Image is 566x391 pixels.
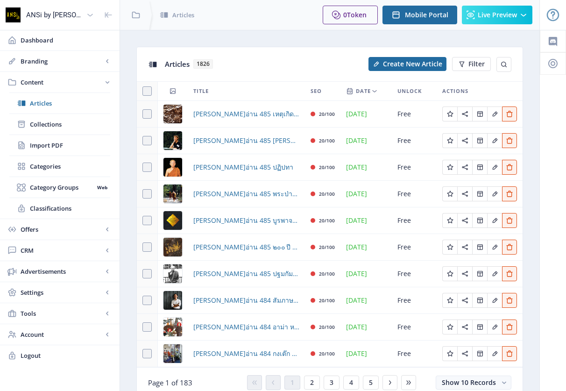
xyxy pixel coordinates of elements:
[21,267,103,276] span: Advertisements
[502,269,517,277] a: Edit page
[30,99,110,108] span: Articles
[502,135,517,144] a: Edit page
[487,269,502,277] a: Edit page
[21,330,103,339] span: Account
[21,36,112,45] span: Dashboard
[397,85,422,97] span: Unlock
[382,6,457,24] button: Mobile Portal
[392,207,437,234] td: Free
[165,59,190,69] span: Articles
[442,322,457,331] a: Edit page
[457,135,472,144] a: Edit page
[193,188,299,199] a: [PERSON_NAME]อ่าน 485 พระป่าสยาม ตามรอยธุดงควัตร
[487,242,502,251] a: Edit page
[163,131,182,150] img: 6df514ca-a08c-4024-8eec-d49374589dd2.png
[356,85,371,97] span: Date
[442,269,457,277] a: Edit page
[383,60,442,68] span: Create New Article
[487,189,502,198] a: Edit page
[457,242,472,251] a: Edit page
[193,242,299,253] span: [PERSON_NAME]อ่าน 485 ๒๐๐ ปี [PERSON_NAME]ผนวชและธรรมยุติกนิกาย
[9,135,110,156] a: Import PDF
[323,6,378,24] button: 0Token
[193,321,299,333] span: [PERSON_NAME]อ่าน 484 อาม่า หม่าม้า และผม บทสนทนาว่าด้วยความเป็น[PERSON_NAME]หล่นหาย
[21,57,103,66] span: Branding
[163,264,182,283] img: 2f2b8586-4b06-4f3f-b145-198040e85f6e.png
[472,135,487,144] a: Edit page
[324,376,340,390] button: 3
[368,57,446,71] button: Create New Article
[472,242,487,251] a: Edit page
[9,177,110,198] a: Category GroupsWeb
[472,109,487,118] a: Edit page
[319,215,335,226] div: 20/100
[193,162,293,173] span: [PERSON_NAME]อ่าน 485 ปฏิปทา
[21,351,112,360] span: Logout
[457,109,472,118] a: Edit page
[163,238,182,256] img: 87d2e992-d28a-4785-b110-fa026b8a5927.png
[21,78,103,87] span: Content
[6,7,21,22] img: properties.app_icon.png
[21,288,103,297] span: Settings
[487,295,502,304] a: Edit page
[163,211,182,230] img: 416b7195-b0cd-4e4d-b36a-9b09e745107b.png
[472,162,487,171] a: Edit page
[436,376,511,390] button: Show 10 Records
[405,11,448,19] span: Mobile Portal
[472,322,487,331] a: Edit page
[472,269,487,277] a: Edit page
[319,188,335,199] div: 20/100
[193,135,299,146] a: [PERSON_NAME]อ่าน 485 [PERSON_NAME] ผู้เขียนบท[PERSON_NAME] สาธุ
[457,189,472,198] a: Edit page
[502,322,517,331] a: Edit page
[502,295,517,304] a: Edit page
[340,234,392,261] td: [DATE]
[502,242,517,251] a: Edit page
[462,6,532,24] button: Live Preview
[392,101,437,128] td: Free
[193,348,299,359] a: [PERSON_NAME]อ่าน 484 กงเต๊ก คนตายสอนคนเป็น
[193,295,299,306] a: [PERSON_NAME]อ่าน 484 สัมภาษณ์ ผศ.[PERSON_NAME] [PERSON_NAME]
[193,215,299,226] a: [PERSON_NAME]อ่าน 485 บูรพาจารย์ พระธรรมยุต กัมมัฏฐาน
[478,11,517,19] span: Live Preview
[9,198,110,219] a: Classifications
[457,269,472,277] a: Edit page
[457,215,472,224] a: Edit page
[442,85,468,97] span: Actions
[30,141,110,150] span: Import PDF
[340,207,392,234] td: [DATE]
[319,108,335,120] div: 20/100
[340,181,392,207] td: [DATE]
[94,183,110,192] nb-badge: Web
[472,348,487,357] a: Edit page
[349,379,353,386] span: 4
[347,10,367,19] span: Token
[193,108,299,120] a: [PERSON_NAME]อ่าน 485 เหตุเกิดเมื่อปี [DATE] จาก “ธรรมยุต” ถึง “พระป่า”
[30,183,94,192] span: Category Groups
[457,322,472,331] a: Edit page
[340,128,392,154] td: [DATE]
[319,321,335,333] div: 20/100
[369,379,373,386] span: 5
[502,189,517,198] a: Edit page
[311,85,322,97] span: SEO
[319,268,335,279] div: 20/100
[193,85,209,97] span: Title
[487,215,502,224] a: Edit page
[319,242,335,253] div: 20/100
[392,261,437,287] td: Free
[442,348,457,357] a: Edit page
[363,376,379,390] button: 5
[21,246,103,255] span: CRM
[9,156,110,177] a: Categories
[30,120,110,129] span: Collections
[21,309,103,318] span: Tools
[340,287,392,314] td: [DATE]
[193,268,299,279] a: [PERSON_NAME]อ่าน 485 ปฐมกัมมัฏฐาน ธรรมยุตวิปัสสนา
